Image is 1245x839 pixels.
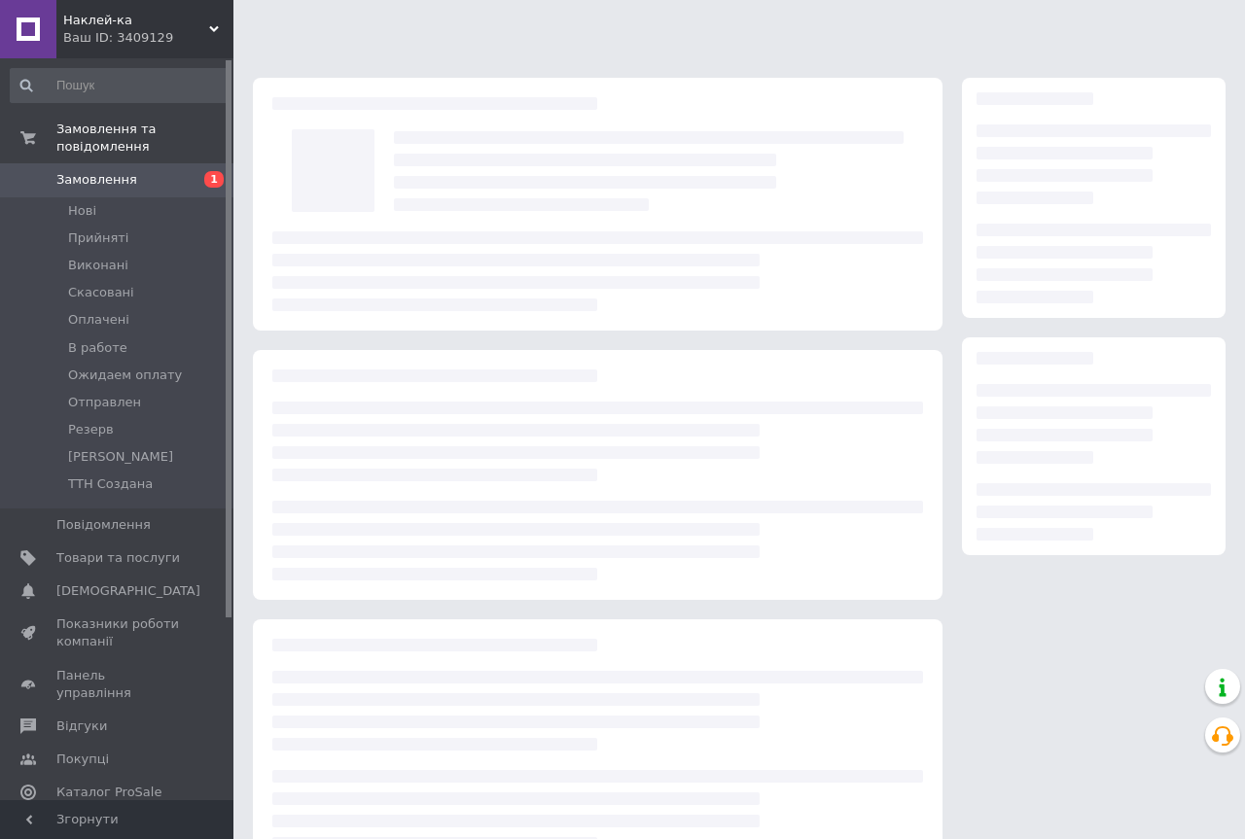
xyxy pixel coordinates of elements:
[68,475,153,493] span: ТТН Создана
[56,784,161,801] span: Каталог ProSale
[56,717,107,735] span: Відгуки
[56,171,137,189] span: Замовлення
[68,448,173,466] span: [PERSON_NAME]
[56,615,180,650] span: Показники роботи компанії
[56,582,200,600] span: [DEMOGRAPHIC_DATA]
[56,121,233,156] span: Замовлення та повідомлення
[68,284,134,301] span: Скасовані
[204,171,224,188] span: 1
[68,257,128,274] span: Виконані
[63,29,233,47] div: Ваш ID: 3409129
[56,516,151,534] span: Повідомлення
[68,421,114,438] span: Резерв
[68,202,96,220] span: Нові
[68,394,141,411] span: Отправлен
[10,68,230,103] input: Пошук
[68,229,128,247] span: Прийняті
[68,367,182,384] span: Ожидаем оплату
[63,12,209,29] span: Наклей-ка
[56,549,180,567] span: Товари та послуги
[68,311,129,329] span: Оплачені
[56,667,180,702] span: Панель управління
[56,751,109,768] span: Покупці
[68,339,127,357] span: В работе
